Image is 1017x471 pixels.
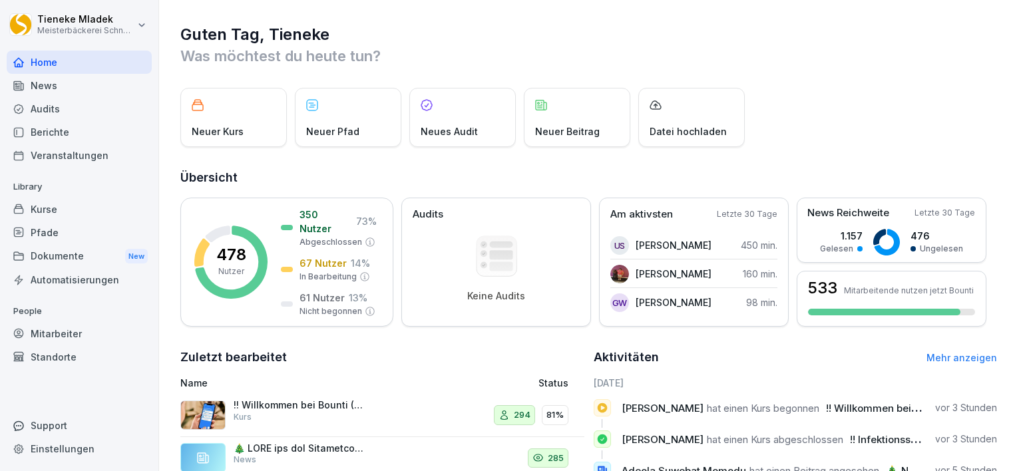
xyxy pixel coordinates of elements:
p: Status [538,376,568,390]
p: 73 % [356,214,377,228]
a: Mehr anzeigen [926,352,997,363]
div: GW [610,293,629,312]
p: People [7,301,152,322]
img: xh3bnih80d1pxcetv9zsuevg.png [180,400,226,430]
p: Meisterbäckerei Schneckenburger [37,26,134,35]
p: Nicht begonnen [300,305,362,317]
div: US [610,236,629,255]
a: Standorte [7,345,152,369]
a: Kurse [7,198,152,221]
p: 160 min. [743,267,777,281]
p: 285 [548,452,564,465]
div: New [125,249,148,264]
p: 1.157 [820,229,863,243]
a: Veranstaltungen [7,144,152,167]
p: 98 min. [746,295,777,309]
p: News Reichweite [807,206,889,221]
p: 350 Nutzer [300,208,352,235]
p: Keine Audits [467,290,525,302]
p: Was möchtest du heute tun? [180,45,997,67]
a: Berichte [7,120,152,144]
p: 🎄 LORE ips dol Sitametconsecte! 🎄 Adi Elitse doeiu tem inc Utl – etd mag aliquaen: Admin veni qui... [234,442,367,454]
h2: Aktivitäten [594,348,659,367]
a: Automatisierungen [7,268,152,291]
p: Name [180,376,428,390]
p: Neuer Pfad [306,124,359,138]
div: Support [7,414,152,437]
p: 67 Nutzer [300,256,347,270]
p: Mitarbeitende nutzen jetzt Bounti [844,285,974,295]
p: Neues Audit [421,124,478,138]
p: Library [7,176,152,198]
p: 478 [216,247,246,263]
p: Tieneke Mladek [37,14,134,25]
p: Abgeschlossen [300,236,362,248]
p: Letzte 30 Tage [915,207,975,219]
p: Audits [413,207,443,222]
p: Am aktivsten [610,207,673,222]
a: DokumenteNew [7,244,152,269]
a: Home [7,51,152,74]
a: Einstellungen [7,437,152,460]
p: Neuer Kurs [192,124,244,138]
p: [PERSON_NAME] [636,238,712,252]
h3: 533 [808,280,837,296]
span: hat einen Kurs begonnen [707,402,819,414]
p: 476 [911,229,963,243]
p: Nutzer [218,265,244,277]
p: Kurs [234,411,252,423]
p: Neuer Beitrag [535,124,600,138]
p: Gelesen [820,243,853,255]
span: !! Willkommen bei Bounti (9 Minuten) [826,402,1002,414]
a: !! Willkommen bei Bounti (9 Minuten)Kurs29481% [180,394,584,437]
h6: [DATE] [594,376,998,390]
p: In Bearbeitung [300,271,357,283]
p: vor 3 Stunden [935,401,997,414]
p: Letzte 30 Tage [717,208,777,220]
p: [PERSON_NAME] [636,295,712,309]
p: 294 [514,408,530,422]
a: Mitarbeiter [7,322,152,345]
p: vor 3 Stunden [935,432,997,446]
p: 13 % [349,291,367,305]
h1: Guten Tag, Tieneke [180,24,997,45]
p: 14 % [351,256,370,270]
p: 450 min. [741,238,777,252]
a: Audits [7,97,152,120]
span: [PERSON_NAME] [622,433,704,446]
h2: Übersicht [180,168,997,187]
img: br47agzvbvfyfdx7msxq45fa.png [610,265,629,283]
a: Pfade [7,221,152,244]
p: 81% [546,408,564,422]
p: 61 Nutzer [300,291,345,305]
p: News [234,454,256,466]
p: Datei hochladen [650,124,727,138]
p: [PERSON_NAME] [636,267,712,281]
h2: Zuletzt bearbeitet [180,348,584,367]
span: hat einen Kurs abgeschlossen [707,433,843,446]
span: [PERSON_NAME] [622,402,704,414]
div: Dokumente [7,244,152,269]
a: News [7,74,152,97]
p: Ungelesen [920,243,963,255]
p: !! Willkommen bei Bounti (9 Minuten) [234,399,367,411]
